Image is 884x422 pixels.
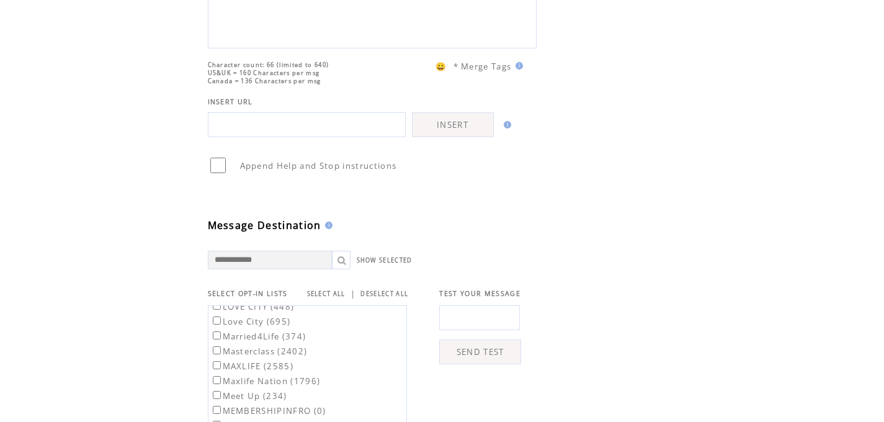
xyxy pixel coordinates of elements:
[208,77,321,85] span: Canada = 136 Characters per msg
[210,405,326,416] label: MEMBERSHIPINFRO (0)
[210,346,308,357] label: Masterclass (2402)
[307,290,346,298] a: SELECT ALL
[213,376,221,384] input: Maxlife Nation (1796)
[213,406,221,414] input: MEMBERSHIPINFRO (0)
[412,112,494,137] a: INSERT
[208,69,320,77] span: US&UK = 160 Characters per msg
[210,390,287,402] label: Meet Up (234)
[210,316,291,327] label: Love City (695)
[321,222,333,229] img: help.gif
[208,289,288,298] span: SELECT OPT-IN LISTS
[357,256,413,264] a: SHOW SELECTED
[208,97,253,106] span: INSERT URL
[350,288,355,299] span: |
[213,361,221,369] input: MAXLIFE (2585)
[240,160,397,171] span: Append Help and Stop instructions
[213,316,221,325] input: Love City (695)
[210,375,321,387] label: Maxlife Nation (1796)
[500,121,511,128] img: help.gif
[210,331,306,342] label: Married4Life (374)
[213,391,221,399] input: Meet Up (234)
[213,346,221,354] input: Masterclass (2402)
[210,301,295,312] label: LOVE CITY (448)
[208,61,329,69] span: Character count: 66 (limited to 640)
[208,218,321,232] span: Message Destination
[453,61,512,72] span: * Merge Tags
[360,290,408,298] a: DESELECT ALL
[210,361,294,372] label: MAXLIFE (2585)
[213,302,221,310] input: LOVE CITY (448)
[435,61,447,72] span: 😀
[439,339,521,364] a: SEND TEST
[439,289,520,298] span: TEST YOUR MESSAGE
[213,331,221,339] input: Married4Life (374)
[512,62,523,70] img: help.gif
